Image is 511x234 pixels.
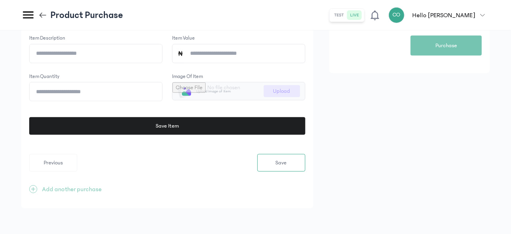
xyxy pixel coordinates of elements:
[44,159,63,167] span: Previous
[29,73,60,81] label: Item quantity
[413,10,475,20] p: Hello [PERSON_NAME]
[29,184,102,194] button: +Add another purchase
[347,10,363,20] button: live
[435,42,457,50] span: Purchase
[50,9,123,22] p: Product Purchase
[29,34,65,42] label: Item description
[389,7,490,23] button: COHello [PERSON_NAME]
[29,117,305,135] button: Save Item
[29,154,77,172] button: Previous
[276,159,287,167] span: Save
[172,73,203,81] label: Image of item
[257,154,305,172] button: Save
[156,122,179,130] span: Save Item
[42,184,102,194] p: Add another purchase
[29,185,37,193] span: +
[389,7,405,23] div: CO
[331,10,347,20] button: test
[411,36,482,56] button: Purchase
[172,34,195,42] label: Item Value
